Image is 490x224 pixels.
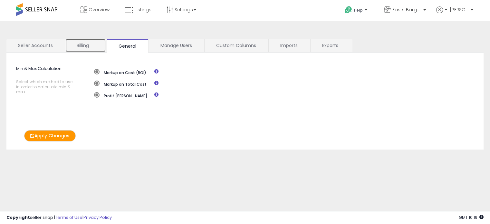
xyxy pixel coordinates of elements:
[445,6,469,13] span: Hi [PERSON_NAME]
[94,81,147,87] label: Markup on Total Cost
[135,6,151,13] span: Listings
[311,39,352,52] a: Exports
[205,39,268,52] a: Custom Columns
[149,39,204,52] a: Manage Users
[94,69,146,75] label: Markup on Cost (ROI)
[459,214,484,220] span: 2025-08-11 10:19 GMT
[354,7,363,13] span: Help
[94,92,147,99] label: Profit [PERSON_NAME]
[6,215,112,221] div: seller snap | |
[11,66,89,98] label: Min & Max Calculation
[83,214,112,220] a: Privacy Policy
[65,39,106,52] a: Billing
[392,6,421,13] span: Easts Bargains
[269,39,310,52] a: Imports
[344,6,352,14] i: Get Help
[436,6,473,21] a: Hi [PERSON_NAME]
[55,214,82,220] a: Terms of Use
[107,39,148,53] a: General
[24,130,76,141] button: Apply Changes
[89,6,110,13] span: Overview
[6,39,64,52] a: Seller Accounts
[16,79,74,94] span: Select which method to use in order to calculate min & max.
[340,1,374,21] a: Help
[6,214,30,220] strong: Copyright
